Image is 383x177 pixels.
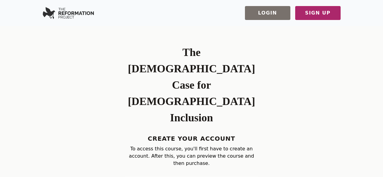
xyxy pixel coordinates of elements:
[43,7,94,19] img: Serverless SaaS Boilerplate
[295,6,341,20] button: Sign Up
[124,44,259,126] h1: The [DEMOGRAPHIC_DATA] Case for [DEMOGRAPHIC_DATA] Inclusion
[305,9,330,17] span: Sign Up
[124,44,259,167] div: To access this course, you'll first have to create an account. After this, you can preview the co...
[245,6,290,20] button: Login
[258,9,277,17] span: Login
[124,133,259,144] h4: Create Your Account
